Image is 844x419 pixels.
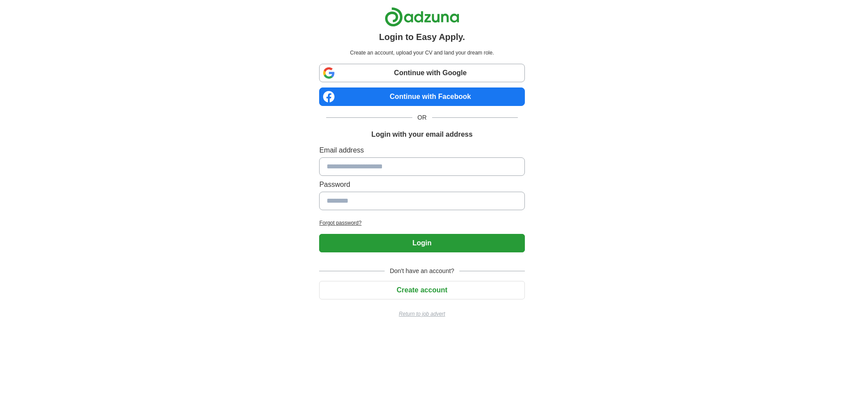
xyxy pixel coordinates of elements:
[371,129,473,140] h1: Login with your email address
[412,113,432,122] span: OR
[319,286,524,294] a: Create account
[385,7,459,27] img: Adzuna logo
[385,266,460,276] span: Don't have an account?
[319,87,524,106] a: Continue with Facebook
[319,281,524,299] button: Create account
[319,219,524,227] a: Forgot password?
[319,179,524,190] label: Password
[321,49,523,57] p: Create an account, upload your CV and land your dream role.
[319,234,524,252] button: Login
[379,30,465,44] h1: Login to Easy Apply.
[319,145,524,156] label: Email address
[319,64,524,82] a: Continue with Google
[319,310,524,318] a: Return to job advert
